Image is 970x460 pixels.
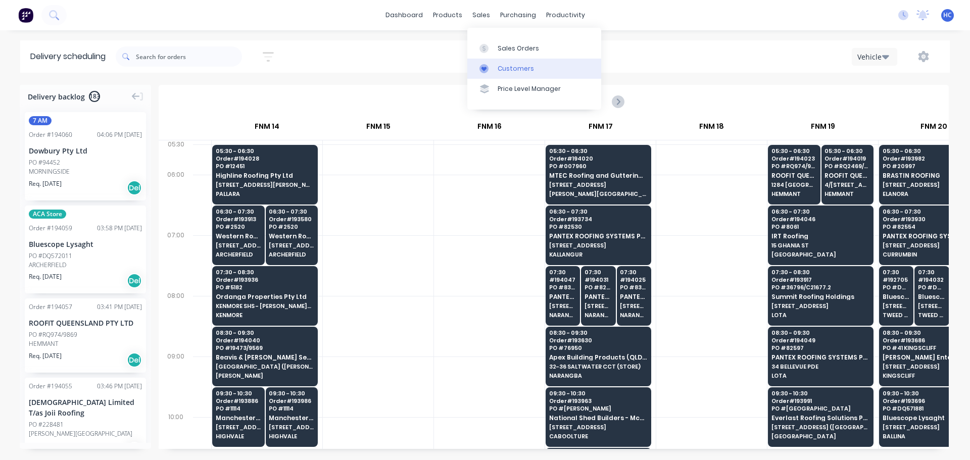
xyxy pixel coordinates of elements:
[29,167,142,176] div: MORNINGSIDE
[216,216,261,222] span: Order # 193913
[883,303,910,309] span: [STREET_ADDRESS] (STORE)
[549,405,647,412] span: PO # [PERSON_NAME]
[269,216,314,222] span: Order # 193580
[771,242,869,248] span: 15 GHANIA ST
[29,339,142,348] div: HEMMANT
[127,180,142,195] div: Del
[97,224,142,233] div: 03:58 PM [DATE]
[29,351,62,361] span: Req. [DATE]
[549,233,647,239] span: PANTEX ROOFING SYSTEMS PTY LTD
[428,8,467,23] div: products
[29,210,66,219] span: ACA Store
[269,233,314,239] span: Western Roofing Solutions
[89,91,100,102] span: 183
[216,345,314,351] span: PO # 19473/9569
[549,354,647,361] span: Apex Building Products (QLD) Pty Ltd
[159,138,193,169] div: 05:30
[216,284,314,290] span: PO # 5182
[771,398,869,404] span: Order # 193991
[883,312,910,318] span: TWEED HEADS
[269,390,314,396] span: 09:30 - 10:30
[549,148,647,154] span: 05:30 - 06:30
[29,330,77,339] div: PO #RQ974/9869
[216,330,314,336] span: 08:30 - 09:30
[216,337,314,343] span: Order # 194040
[323,118,433,140] div: FNM 15
[97,130,142,139] div: 04:06 PM [DATE]
[585,284,612,290] span: PO # 82598
[159,169,193,229] div: 06:00
[771,345,869,351] span: PO # 82597
[29,397,142,418] div: [DEMOGRAPHIC_DATA] Limited T/as Joii Roofing
[549,242,647,248] span: [STREET_ADDRESS]
[825,191,869,197] span: HEMMANT
[498,84,561,93] div: Price Level Manager
[771,251,869,258] span: [GEOGRAPHIC_DATA]
[216,277,314,283] span: Order # 193936
[549,209,647,215] span: 06:30 - 07:30
[216,251,261,258] span: ARCHERFIELD
[771,293,869,300] span: Summit Roofing Holdings
[549,390,647,396] span: 09:30 - 10:30
[918,284,946,290] span: PO # DQ572006
[216,415,261,421] span: Manchester Roofing Australia Pty Ltd
[549,269,577,275] span: 07:30
[467,8,495,23] div: sales
[29,179,62,188] span: Req. [DATE]
[771,312,869,318] span: LOTA
[549,415,647,421] span: National Shed Builders - McKspec Family Trust
[20,40,116,73] div: Delivery scheduling
[549,277,577,283] span: # 194047
[857,52,887,62] div: Vehicle
[29,302,72,312] div: Order # 194057
[771,433,869,439] span: [GEOGRAPHIC_DATA]
[620,312,648,318] span: NARANGBA
[585,303,612,309] span: [STREET_ADDRESS] (STORE)
[585,293,612,300] span: PANTEX ROOFING SYSTEMS PTY LTD
[380,8,428,23] a: dashboard
[29,116,52,125] span: 7 AM
[216,269,314,275] span: 07:30 - 08:30
[883,277,910,283] span: # 192705
[656,118,767,140] div: FNM 18
[216,398,261,404] span: Order # 193886
[549,345,647,351] span: PO # 76950
[771,364,869,370] span: 34 BELLEVUE PDE
[825,148,869,154] span: 05:30 - 06:30
[28,91,85,102] span: Delivery backlog
[883,269,910,275] span: 07:30
[269,424,314,430] span: [STREET_ADDRESS]
[216,172,314,179] span: Highline Roofing Pty Ltd
[549,424,647,430] span: [STREET_ADDRESS]
[549,398,647,404] span: Order # 193963
[771,182,816,188] span: 1284 [GEOGRAPHIC_DATA]
[216,312,314,318] span: KENMORE
[620,303,648,309] span: [STREET_ADDRESS] (STORE)
[216,293,314,300] span: Ordanga Properties Pty Ltd
[771,405,869,412] span: PO # [GEOGRAPHIC_DATA]
[771,216,869,222] span: Order # 194046
[216,156,314,162] span: Order # 194028
[620,293,648,300] span: PANTEX ROOFING SYSTEMS PTY LTD
[269,242,314,248] span: [STREET_ADDRESS] (ACCESS VIA [PERSON_NAME][GEOGRAPHIC_DATA])
[771,148,816,154] span: 05:30 - 06:30
[767,118,878,140] div: FNM 19
[883,293,910,300] span: Bluescope Lysaght
[549,330,647,336] span: 08:30 - 09:30
[216,424,261,430] span: [STREET_ADDRESS]
[549,364,647,370] span: 32-36 SALTWATER CCT (STORE)
[159,350,193,411] div: 09:00
[918,312,946,318] span: TWEED HEADS
[549,224,647,230] span: PO # 82530
[216,364,314,370] span: [GEOGRAPHIC_DATA] ([PERSON_NAME][GEOGRAPHIC_DATA])
[216,390,261,396] span: 09:30 - 10:30
[212,118,322,140] div: FNM 14
[29,429,142,438] div: [PERSON_NAME][GEOGRAPHIC_DATA]
[29,272,62,281] span: Req. [DATE]
[771,424,869,430] span: [STREET_ADDRESS] ([GEOGRAPHIC_DATA])
[943,11,952,20] span: HC
[216,433,261,439] span: HIGHVALE
[18,8,33,23] img: Factory
[29,239,142,249] div: Bluescope Lysaght
[918,269,946,275] span: 07:30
